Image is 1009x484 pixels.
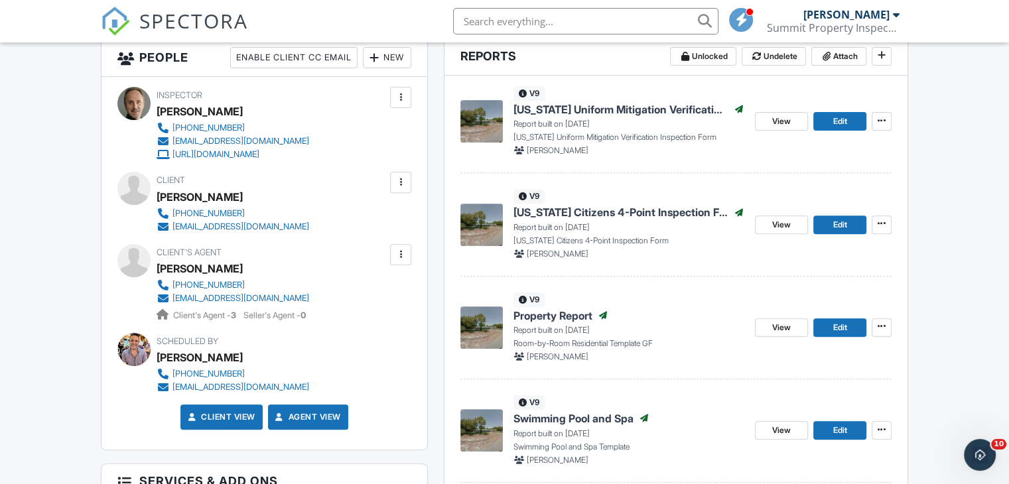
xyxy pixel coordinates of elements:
[157,278,309,292] a: [PHONE_NUMBER]
[157,121,309,135] a: [PHONE_NUMBER]
[101,7,130,36] img: The Best Home Inspection Software - Spectora
[157,292,309,305] a: [EMAIL_ADDRESS][DOMAIN_NAME]
[172,221,309,232] div: [EMAIL_ADDRESS][DOMAIN_NAME]
[157,148,309,161] a: [URL][DOMAIN_NAME]
[157,187,243,207] div: [PERSON_NAME]
[101,39,427,77] h3: People
[301,310,306,320] strong: 0
[172,369,245,379] div: [PHONE_NUMBER]
[172,136,309,147] div: [EMAIL_ADDRESS][DOMAIN_NAME]
[172,293,309,304] div: [EMAIL_ADDRESS][DOMAIN_NAME]
[157,220,309,233] a: [EMAIL_ADDRESS][DOMAIN_NAME]
[230,47,358,68] div: Enable Client CC Email
[172,149,259,160] div: [URL][DOMAIN_NAME]
[172,280,245,290] div: [PHONE_NUMBER]
[157,259,243,278] div: [PERSON_NAME]
[101,18,248,46] a: SPECTORA
[157,135,309,148] a: [EMAIL_ADDRESS][DOMAIN_NAME]
[231,310,236,320] strong: 3
[185,410,255,424] a: Client View
[157,336,218,346] span: Scheduled By
[157,90,202,100] span: Inspector
[767,21,900,34] div: Summit Property Inspections Inc
[157,381,309,394] a: [EMAIL_ADDRESS][DOMAIN_NAME]
[157,347,243,367] div: [PERSON_NAME]
[157,367,309,381] a: [PHONE_NUMBER]
[172,123,245,133] div: [PHONE_NUMBER]
[157,101,243,121] div: [PERSON_NAME]
[139,7,248,34] span: SPECTORA
[172,208,245,219] div: [PHONE_NUMBER]
[803,8,890,21] div: [PERSON_NAME]
[157,247,222,257] span: Client's Agent
[991,439,1006,450] span: 10
[157,175,185,185] span: Client
[172,382,309,393] div: [EMAIL_ADDRESS][DOMAIN_NAME]
[363,47,411,68] div: New
[273,410,341,424] a: Agent View
[173,310,238,320] span: Client's Agent -
[453,8,718,34] input: Search everything...
[157,207,309,220] a: [PHONE_NUMBER]
[964,439,996,471] iframe: Intercom live chat
[243,310,306,320] span: Seller's Agent -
